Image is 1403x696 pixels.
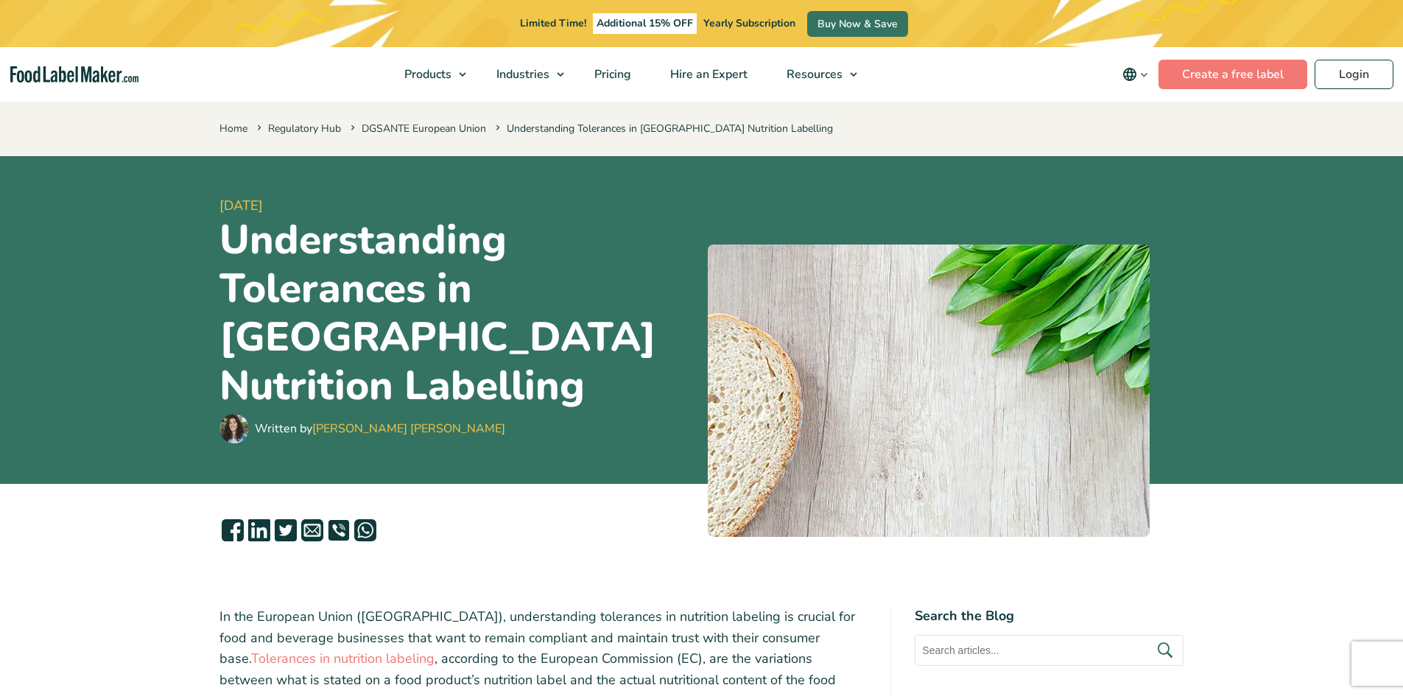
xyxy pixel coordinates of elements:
[477,47,572,102] a: Industries
[593,13,697,34] span: Additional 15% OFF
[219,122,247,136] a: Home
[590,66,633,82] span: Pricing
[782,66,844,82] span: Resources
[219,196,696,216] span: [DATE]
[251,650,435,667] a: Tolerances in nutrition labeling
[219,414,249,443] img: Maria Abi Hanna - Food Label Maker
[915,635,1184,666] input: Search articles...
[362,122,486,136] a: DGSANTE European Union
[703,16,795,30] span: Yearly Subscription
[492,66,551,82] span: Industries
[651,47,764,102] a: Hire an Expert
[312,421,505,437] a: [PERSON_NAME] [PERSON_NAME]
[1158,60,1307,89] a: Create a free label
[400,66,453,82] span: Products
[255,420,505,437] div: Written by
[807,11,908,37] a: Buy Now & Save
[268,122,341,136] a: Regulatory Hub
[520,16,586,30] span: Limited Time!
[767,47,865,102] a: Resources
[493,122,833,136] span: Understanding Tolerances in [GEOGRAPHIC_DATA] Nutrition Labelling
[666,66,749,82] span: Hire an Expert
[575,47,647,102] a: Pricing
[1315,60,1393,89] a: Login
[219,216,696,410] h1: Understanding Tolerances in [GEOGRAPHIC_DATA] Nutrition Labelling
[385,47,474,102] a: Products
[915,606,1184,626] h4: Search the Blog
